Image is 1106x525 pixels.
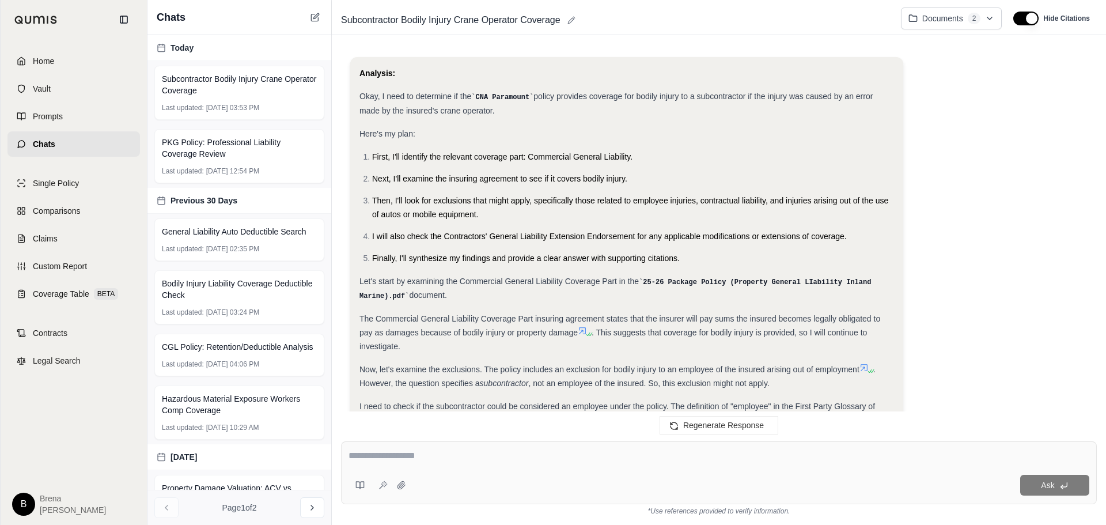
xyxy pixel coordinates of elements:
span: Here's my plan: [359,129,415,138]
span: Now, let's examine the exclusions. The policy includes an exclusion for bodily injury to an emplo... [359,365,859,374]
span: . However, the question specifies a [359,365,876,388]
span: policy provides coverage for bodily injury to a subcontractor if the injury was caused by an erro... [359,92,873,115]
span: Documents [922,13,963,24]
span: Last updated: [162,308,204,317]
span: 2 [968,13,981,24]
a: Claims [7,226,140,251]
div: B [12,493,35,516]
span: [DATE] 10:29 AM [206,423,259,432]
span: Chats [33,138,55,150]
a: Chats [7,131,140,157]
button: Collapse sidebar [115,10,133,29]
span: BETA [94,288,118,300]
code: CNA Paramount [471,93,533,101]
span: [DATE] 03:53 PM [206,103,259,112]
span: General Liability Auto Deductible Search [162,226,306,237]
div: Edit Title [336,11,892,29]
span: , not an employee of the insured. So, this exclusion might not apply. [528,379,769,388]
span: . This suggests that coverage for bodily injury is provided, so I will continue to investigate. [359,328,867,351]
span: Brena [40,493,106,504]
span: Last updated: [162,167,204,176]
button: Documents2 [901,7,1002,29]
span: Prompts [33,111,63,122]
span: Last updated: [162,360,204,369]
a: Single Policy [7,171,140,196]
a: Legal Search [7,348,140,373]
span: Contracts [33,327,67,339]
img: Qumis Logo [14,16,58,24]
span: Then, I'll look for exclusions that might apply, specifically those related to employee injuries,... [372,196,888,219]
a: Custom Report [7,254,140,279]
span: Single Policy [33,177,79,189]
span: CGL Policy: Retention/Deductible Analysis [162,341,313,353]
span: Subcontractor Bodily Injury Crane Operator Coverage [336,11,565,29]
span: document. [409,290,446,300]
span: Bodily Injury Liability Coverage Deductible Check [162,278,317,301]
span: [DATE] 03:24 PM [206,308,259,317]
span: Property Damage Valuation: ACV vs. Replacement Cost [162,482,317,505]
span: [DATE] 04:06 PM [206,360,259,369]
span: I will also check the Contractors' General Liability Extension Endorsement for any applicable mod... [372,232,847,241]
span: Coverage Table [33,288,89,300]
span: Last updated: [162,244,204,254]
span: Last updated: [162,103,204,112]
em: subcontractor [480,379,529,388]
span: Page 1 of 2 [222,502,257,513]
span: Chats [157,9,185,25]
span: [PERSON_NAME] [40,504,106,516]
span: Next, I'll examine the insuring agreement to see if it covers bodily injury. [372,174,627,183]
span: [DATE] 02:35 PM [206,244,259,254]
span: Hazardous Material Exposure Workers Comp Coverage [162,393,317,416]
a: Prompts [7,104,140,129]
span: Ask [1041,481,1054,490]
span: Custom Report [33,260,87,272]
span: [DATE] 12:54 PM [206,167,259,176]
span: First, I'll identify the relevant coverage part: Commercial General Liability. [372,152,632,161]
span: Finally, I'll synthesize my findings and provide a clear answer with supporting citations. [372,254,680,263]
strong: Analysis: [359,69,395,78]
span: [DATE] [171,451,197,463]
span: Comparisons [33,205,80,217]
button: New Chat [308,10,322,24]
span: PKG Policy: Professional Liability Coverage Review [162,137,317,160]
span: Legal Search [33,355,81,367]
span: Okay, I need to determine if the [359,92,471,101]
button: Ask [1020,475,1089,496]
a: Vault [7,76,140,101]
span: Hide Citations [1043,14,1090,23]
span: The Commercial General Liability Coverage Part insuring agreement states that the insurer will pa... [359,314,880,337]
a: Comparisons [7,198,140,224]
a: Coverage TableBETA [7,281,140,307]
span: Previous 30 Days [171,195,237,206]
div: *Use references provided to verify information. [341,504,1097,516]
span: Today [171,42,194,54]
a: Home [7,48,140,74]
span: Vault [33,83,51,95]
span: Regenerate Response [683,421,764,430]
a: Contracts [7,320,140,346]
span: Home [33,55,54,67]
button: Regenerate Response [660,416,778,435]
span: Let's start by examining the Commercial General Liability Coverage Part in the [359,277,639,286]
span: I need to check if the subcontractor could be considered an employee under the policy. The defini... [359,402,875,425]
span: Subcontractor Bodily Injury Crane Operator Coverage [162,73,317,96]
span: Claims [33,233,58,244]
span: Last updated: [162,423,204,432]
